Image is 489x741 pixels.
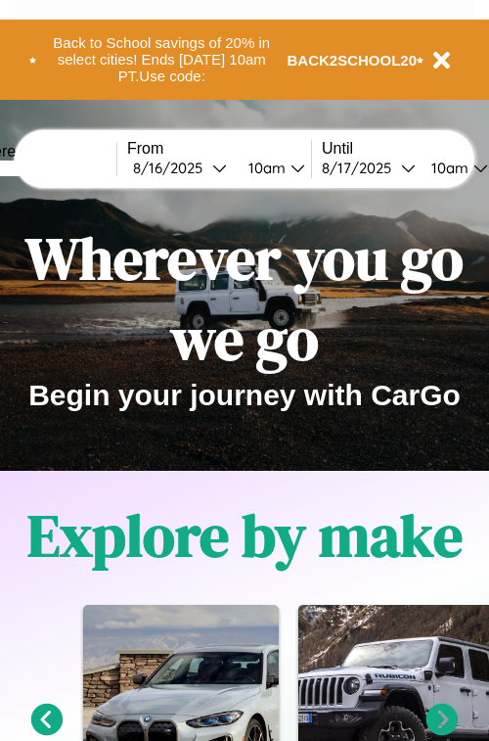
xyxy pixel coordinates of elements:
h1: Explore by make [27,495,463,576]
button: Back to School savings of 20% in select cities! Ends [DATE] 10am PT.Use code: [36,29,288,90]
b: BACK2SCHOOL20 [288,52,418,69]
label: From [127,140,311,158]
div: 8 / 17 / 2025 [322,159,401,177]
div: 10am [422,159,473,177]
div: 10am [239,159,290,177]
button: 8/16/2025 [127,158,233,178]
button: 10am [233,158,311,178]
div: 8 / 16 / 2025 [133,159,212,177]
